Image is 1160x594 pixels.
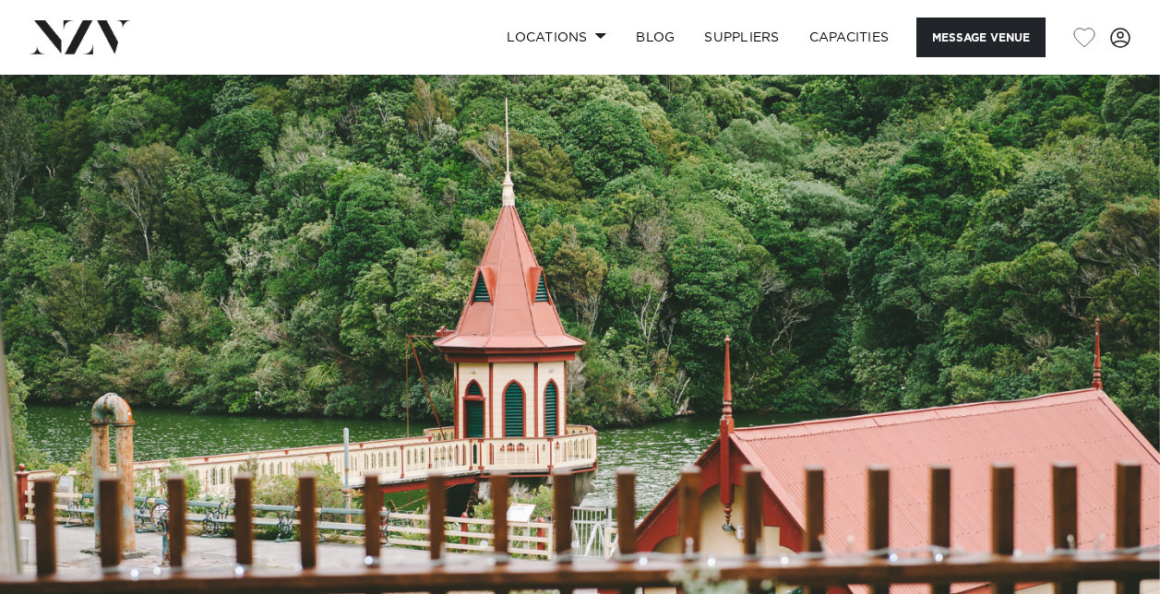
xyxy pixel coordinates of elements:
a: BLOG [621,18,689,57]
a: Capacities [795,18,904,57]
img: nzv-logo.png [30,20,130,53]
a: Locations [492,18,621,57]
button: Message Venue [916,18,1046,57]
a: SUPPLIERS [689,18,794,57]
